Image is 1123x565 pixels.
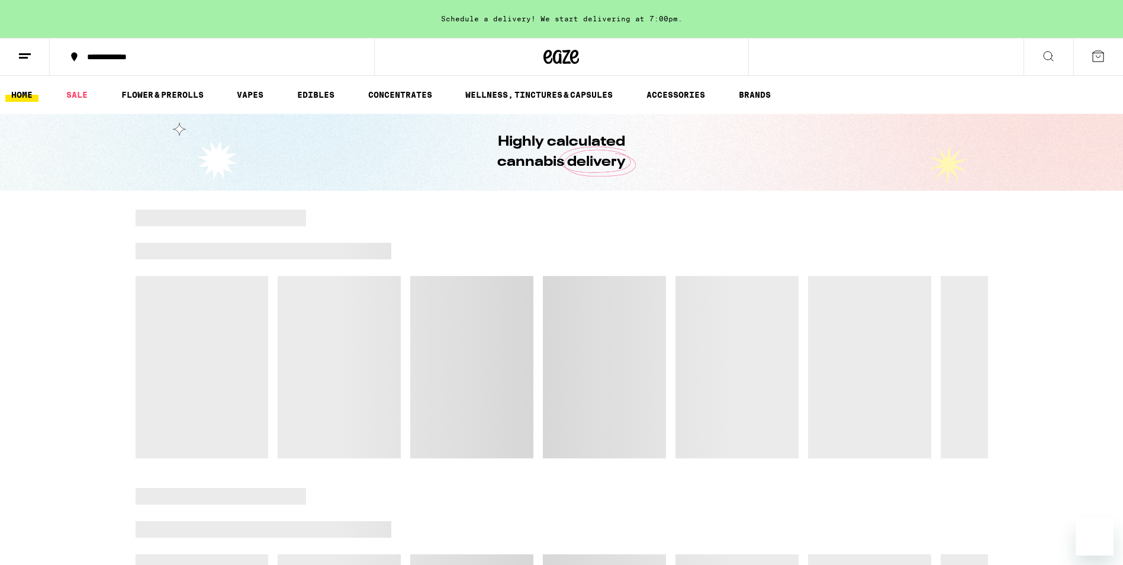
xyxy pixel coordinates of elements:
[1076,518,1114,556] iframe: Button to launch messaging window
[362,88,438,102] a: CONCENTRATES
[231,88,269,102] a: VAPES
[291,88,340,102] a: EDIBLES
[464,132,659,172] h1: Highly calculated cannabis delivery
[60,88,94,102] a: SALE
[733,88,777,102] a: BRANDS
[115,88,210,102] a: FLOWER & PREROLLS
[459,88,619,102] a: WELLNESS, TINCTURES & CAPSULES
[641,88,711,102] a: ACCESSORIES
[5,88,38,102] a: HOME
